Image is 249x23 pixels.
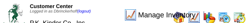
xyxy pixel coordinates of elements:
img: line_graph.gif [124,8,137,21]
span: Customer Center [30,3,73,9]
a: (logout) [77,9,91,14]
span: Manage Inventory [138,11,195,19]
span: Logged in as Dbrinckerhoff [30,9,91,14]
